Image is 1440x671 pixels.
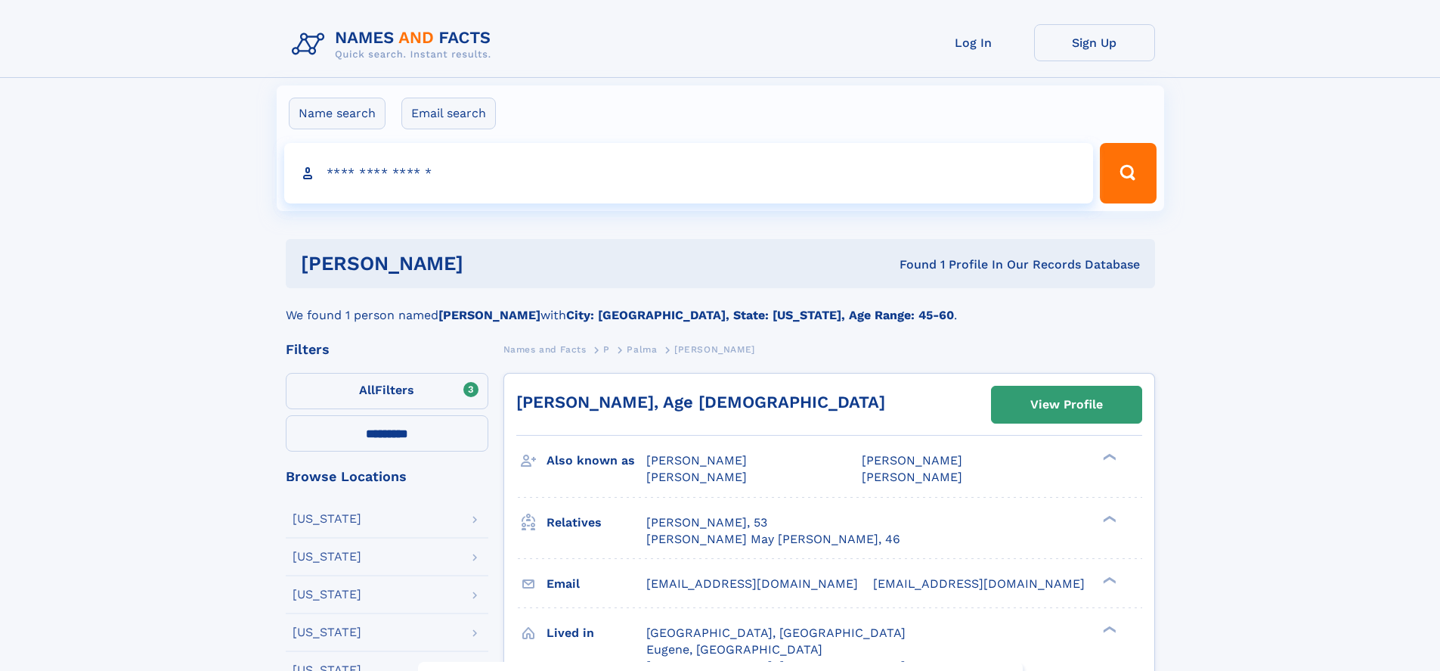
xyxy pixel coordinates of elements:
[992,387,1141,423] a: View Profile
[293,626,361,638] div: [US_STATE]
[547,448,646,474] h3: Also known as
[286,343,488,356] div: Filters
[401,98,496,129] label: Email search
[1099,514,1117,523] div: ❯
[293,513,361,525] div: [US_STATE]
[603,340,610,359] a: P
[1099,575,1117,585] div: ❯
[286,373,488,409] label: Filters
[646,453,747,468] span: [PERSON_NAME]
[547,620,646,646] h3: Lived in
[286,288,1155,325] div: We found 1 person named with .
[293,551,361,563] div: [US_STATE]
[547,510,646,536] h3: Relatives
[627,344,657,355] span: Palma
[286,24,503,65] img: Logo Names and Facts
[862,470,962,484] span: [PERSON_NAME]
[1099,452,1117,462] div: ❯
[862,453,962,468] span: [PERSON_NAME]
[516,393,885,412] a: [PERSON_NAME], Age [DEMOGRAPHIC_DATA]
[438,308,540,322] b: [PERSON_NAME]
[284,143,1094,203] input: search input
[359,383,375,397] span: All
[873,576,1085,591] span: [EMAIL_ADDRESS][DOMAIN_NAME]
[289,98,386,129] label: Name search
[646,576,858,591] span: [EMAIL_ADDRESS][DOMAIN_NAME]
[547,571,646,597] h3: Email
[646,626,906,640] span: [GEOGRAPHIC_DATA], [GEOGRAPHIC_DATA]
[603,344,610,355] span: P
[627,340,657,359] a: Palma
[646,531,900,548] a: [PERSON_NAME] May [PERSON_NAME], 46
[674,344,755,355] span: [PERSON_NAME]
[646,514,767,531] a: [PERSON_NAME], 53
[1030,387,1103,422] div: View Profile
[1034,24,1155,61] a: Sign Up
[286,470,488,483] div: Browse Locations
[1099,624,1117,634] div: ❯
[681,256,1140,273] div: Found 1 Profile In Our Records Database
[646,642,822,657] span: Eugene, [GEOGRAPHIC_DATA]
[566,308,954,322] b: City: [GEOGRAPHIC_DATA], State: [US_STATE], Age Range: 45-60
[1100,143,1156,203] button: Search Button
[646,470,747,484] span: [PERSON_NAME]
[293,589,361,601] div: [US_STATE]
[913,24,1034,61] a: Log In
[503,340,587,359] a: Names and Facts
[301,254,682,273] h1: [PERSON_NAME]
